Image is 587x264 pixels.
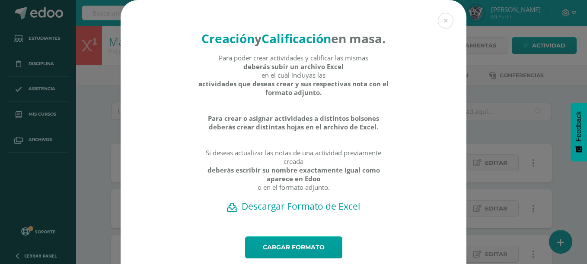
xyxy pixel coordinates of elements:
[136,200,451,212] a: Descargar Formato de Excel
[571,103,587,161] button: Feedback - Mostrar encuesta
[255,30,262,47] strong: y
[575,111,583,141] span: Feedback
[201,30,255,47] strong: Creación
[438,13,453,28] button: Close (Esc)
[198,166,389,183] strong: deberás escribir su nombre exactamente igual como aparece en Edoo
[245,236,342,258] a: Cargar formato
[198,53,389,200] div: Para poder crear actividades y calificar las mismas en el cual incluyas las Si deseas actualizar ...
[243,62,344,71] strong: deberás subir un archivo Excel
[198,79,389,97] strong: actividades que deseas crear y sus respectivas nota con el formato adjunto.
[198,114,389,131] strong: Para crear o asignar actividades a distintos bolsones deberás crear distintas hojas en el archivo...
[262,30,331,47] strong: Calificación
[198,30,389,47] h4: en masa.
